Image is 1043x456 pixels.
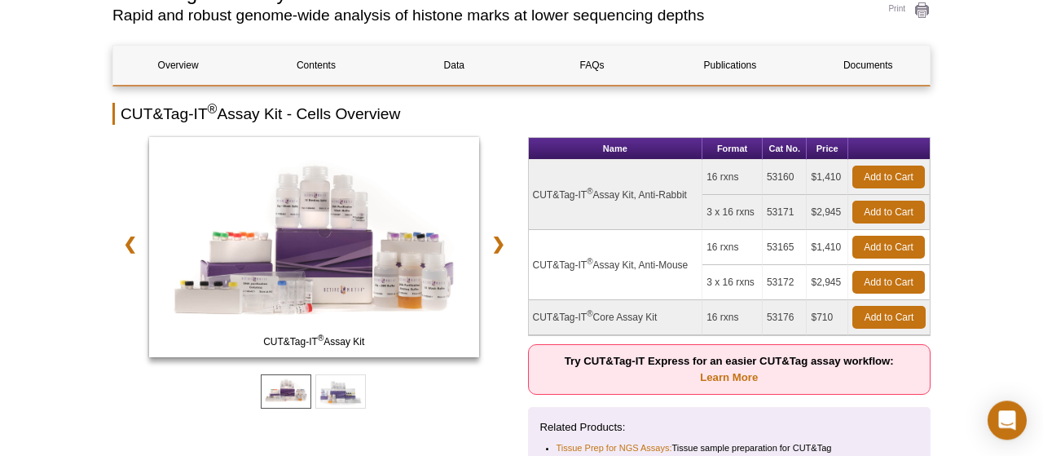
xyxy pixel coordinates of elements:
sup: ® [587,309,592,318]
td: $2,945 [807,265,848,300]
td: 53176 [763,300,808,335]
a: ❮ [112,225,147,263]
th: Price [807,138,848,160]
li: Tissue sample preparation for CUT&Tag [557,440,905,456]
td: 53165 [763,230,808,265]
td: 3 x 16 rxns [702,265,763,300]
td: 16 rxns [702,230,763,265]
sup: ® [587,257,592,266]
td: CUT&Tag-IT Assay Kit, Anti-Rabbit [529,160,703,230]
a: ❯ [481,225,516,263]
td: 16 rxns [702,160,763,195]
a: Add to Cart [852,236,925,259]
a: Publications [665,46,794,85]
sup: ® [208,102,218,116]
a: CUT&Tag-IT Assay Kit [149,137,479,362]
a: Tissue Prep for NGS Assays: [557,440,672,456]
td: $2,945 [807,195,848,230]
h2: CUT&Tag-IT Assay Kit - Cells Overview [112,103,931,125]
div: Open Intercom Messenger [988,401,1027,440]
a: Learn More [700,371,758,383]
td: 53160 [763,160,808,195]
a: Data [389,46,519,85]
a: Add to Cart [852,201,925,224]
td: $1,410 [807,230,848,265]
a: FAQs [527,46,657,85]
th: Format [702,138,763,160]
img: CUT&Tag-IT Assay Kit [149,137,479,357]
th: Cat No. [763,138,808,160]
td: 3 x 16 rxns [702,195,763,230]
strong: Try CUT&Tag-IT Express for an easier CUT&Tag assay workflow: [565,355,894,383]
a: Print [869,2,931,20]
td: 53172 [763,265,808,300]
a: Documents [803,46,933,85]
td: 53171 [763,195,808,230]
a: Add to Cart [852,271,925,294]
th: Name [529,138,703,160]
span: CUT&Tag-IT Assay Kit [152,334,475,350]
a: Contents [251,46,381,85]
td: $1,410 [807,160,848,195]
td: CUT&Tag-IT Assay Kit, Anti-Mouse [529,230,703,300]
a: Add to Cart [852,306,926,329]
a: Add to Cart [852,166,925,188]
sup: ® [587,187,592,196]
sup: ® [318,334,323,343]
a: Overview [113,46,243,85]
td: 16 rxns [702,300,763,335]
p: Related Products: [540,419,919,436]
td: CUT&Tag-IT Core Assay Kit [529,300,703,335]
td: $710 [807,300,848,335]
h2: Rapid and robust genome-wide analysis of histone marks at lower sequencing depths [112,8,853,23]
